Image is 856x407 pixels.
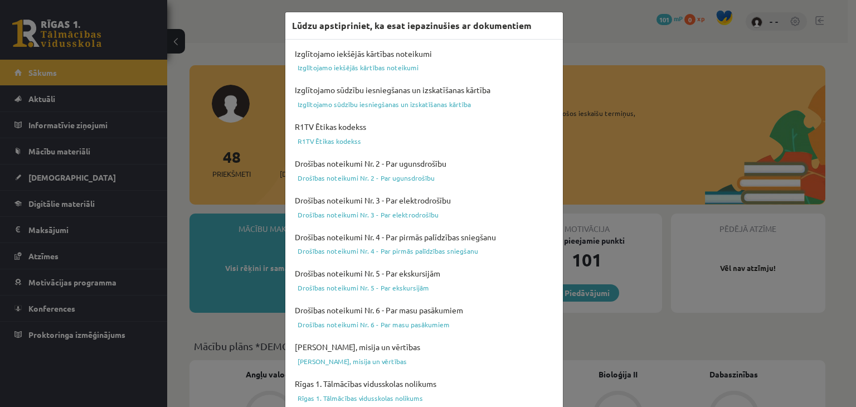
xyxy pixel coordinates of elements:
[292,376,556,391] h4: Rīgas 1. Tālmācības vidusskolas nolikums
[292,193,556,208] h4: Drošības noteikumi Nr. 3 - Par elektrodrošību
[292,244,556,258] a: Drošības noteikumi Nr. 4 - Par pirmās palīdzības sniegšanu
[292,83,556,98] h4: Izglītojamo sūdzību iesniegšanas un izskatīšanas kārtība
[292,230,556,245] h4: Drošības noteikumi Nr. 4 - Par pirmās palīdzības sniegšanu
[292,171,556,185] a: Drošības noteikumi Nr. 2 - Par ugunsdrošību
[292,156,556,171] h4: Drošības noteikumi Nr. 2 - Par ugunsdrošību
[292,119,556,134] h4: R1TV Ētikas kodekss
[292,303,556,318] h4: Drošības noteikumi Nr. 6 - Par masu pasākumiem
[292,318,556,331] a: Drošības noteikumi Nr. 6 - Par masu pasākumiem
[292,208,556,221] a: Drošības noteikumi Nr. 3 - Par elektrodrošību
[292,355,556,368] a: [PERSON_NAME], misija un vērtības
[292,19,532,32] h3: Lūdzu apstipriniet, ka esat iepazinušies ar dokumentiem
[292,340,556,355] h4: [PERSON_NAME], misija un vērtības
[292,266,556,281] h4: Drošības noteikumi Nr. 5 - Par ekskursijām
[292,61,556,74] a: Izglītojamo iekšējās kārtības noteikumi
[292,391,556,405] a: Rīgas 1. Tālmācības vidusskolas nolikums
[292,98,556,111] a: Izglītojamo sūdzību iesniegšanas un izskatīšanas kārtība
[292,46,556,61] h4: Izglītojamo iekšējās kārtības noteikumi
[292,281,556,294] a: Drošības noteikumi Nr. 5 - Par ekskursijām
[292,134,556,148] a: R1TV Ētikas kodekss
